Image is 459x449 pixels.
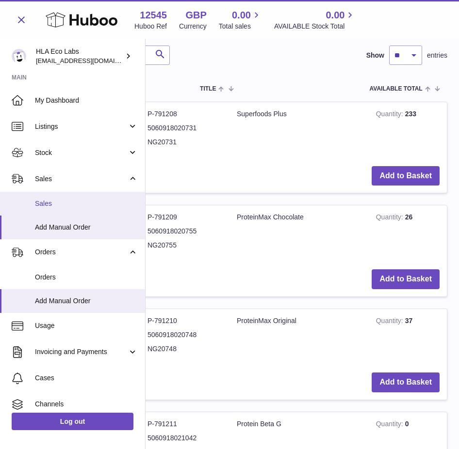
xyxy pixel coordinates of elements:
dd: 5060918020748 [148,330,222,340]
td: 37 [369,309,447,366]
a: Log out [12,413,133,430]
td: 233 [369,102,447,159]
span: [EMAIL_ADDRESS][DOMAIN_NAME] [36,57,143,64]
span: Stock [35,148,128,157]
span: entries [427,51,447,60]
td: 26 [369,205,447,262]
dd: 5060918020755 [148,227,222,236]
dd: P-791209 [148,213,222,222]
span: AVAILABLE Stock Total [274,22,356,31]
strong: Quantity [376,420,405,430]
strong: Quantity [376,110,405,120]
a: 0.00 Total sales [219,9,262,31]
span: My Dashboard [35,96,138,105]
span: 0.00 [232,9,251,22]
span: Invoicing and Payments [35,347,128,356]
dd: NG20755 [148,241,222,250]
span: Orders [35,248,128,257]
span: Cases [35,373,138,383]
label: Show [366,51,384,60]
span: Title [200,86,216,92]
dd: P-791210 [148,316,222,325]
span: Sales [35,199,138,208]
td: ProteinMax Original [229,309,369,366]
button: Add to Basket [372,166,440,186]
span: Sales [35,174,128,184]
span: Add Manual Order [35,296,138,306]
span: Orders [35,273,138,282]
dd: 5060918021042 [148,434,222,443]
td: ProteinMax Chocolate [229,205,369,262]
strong: GBP [185,9,206,22]
dd: P-791208 [148,109,222,119]
div: HLA Eco Labs [36,47,123,65]
span: Listings [35,122,128,131]
img: clinton@newgendirect.com [12,49,26,63]
strong: Quantity [376,317,405,327]
span: Total sales [219,22,262,31]
span: AVAILABLE Total [370,86,423,92]
span: 0.00 [326,9,344,22]
td: Superfoods Plus [229,102,369,159]
span: Channels [35,400,138,409]
div: Huboo Ref [134,22,167,31]
a: 0.00 AVAILABLE Stock Total [274,9,356,31]
dd: NG20748 [148,344,222,354]
button: Add to Basket [372,372,440,392]
strong: 12545 [140,9,167,22]
div: Currency [179,22,207,31]
strong: Quantity [376,213,405,223]
dd: NG20731 [148,138,222,147]
dd: P-791211 [148,419,222,429]
button: Add to Basket [372,269,440,289]
span: Usage [35,321,138,330]
dd: 5060918020731 [148,124,222,133]
span: Add Manual Order [35,223,138,232]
